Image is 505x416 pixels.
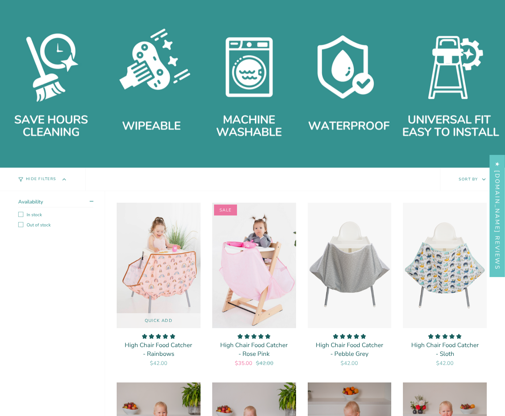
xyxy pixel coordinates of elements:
[18,222,93,228] label: Out of stock
[459,176,478,182] span: Sort by
[410,341,479,358] p: High Chair Food Catcher - Sloth
[256,359,273,367] span: $42.00
[26,177,56,181] span: Hide Filters
[117,203,201,328] a: High Chair Food Catcher - Rainbows
[235,359,252,367] span: $35.00
[124,334,193,367] a: High Chair Food Catcher - Rainbows
[403,203,487,328] a: High Chair Food Catcher - Sloth
[117,313,201,328] button: Quick add
[212,203,296,328] a: High Chair Food Catcher - Rose Pink
[341,359,358,367] span: $42.00
[214,205,237,216] span: Sale
[440,168,505,191] button: Sort by
[18,198,43,205] span: Availability
[18,212,93,218] label: In stock
[220,341,289,358] p: High Chair Food Catcher - Rose Pink
[490,155,505,277] div: Click to open Judge.me floating reviews tab
[315,334,384,367] a: High Chair Food Catcher - Pebble Grey
[150,359,167,367] span: $42.00
[220,334,289,367] a: High Chair Food Catcher - Rose Pink
[410,334,479,367] a: High Chair Food Catcher - Sloth
[308,203,392,328] a: High Chair Food Catcher - Pebble Grey
[315,341,384,358] p: High Chair Food Catcher - Pebble Grey
[18,198,93,207] summary: Availability
[124,341,193,358] p: High Chair Food Catcher - Rainbows
[436,359,454,367] span: $42.00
